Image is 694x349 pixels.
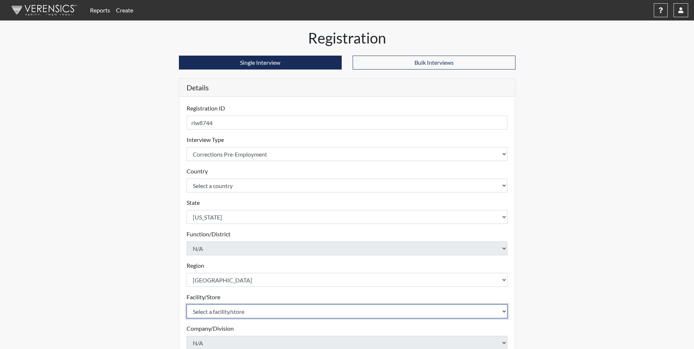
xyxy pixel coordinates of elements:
button: Single Interview [179,56,342,70]
label: Region [187,261,204,270]
label: Interview Type [187,135,224,144]
h1: Registration [179,29,515,47]
h5: Details [179,79,515,97]
label: Facility/Store [187,293,220,301]
input: Insert a Registration ID, which needs to be a unique alphanumeric value for each interviewee [187,116,508,130]
label: Country [187,167,208,176]
a: Reports [87,3,113,18]
label: Function/District [187,230,230,239]
label: State [187,198,200,207]
label: Company/Division [187,324,234,333]
label: Registration ID [187,104,225,113]
button: Bulk Interviews [353,56,515,70]
a: Create [113,3,136,18]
